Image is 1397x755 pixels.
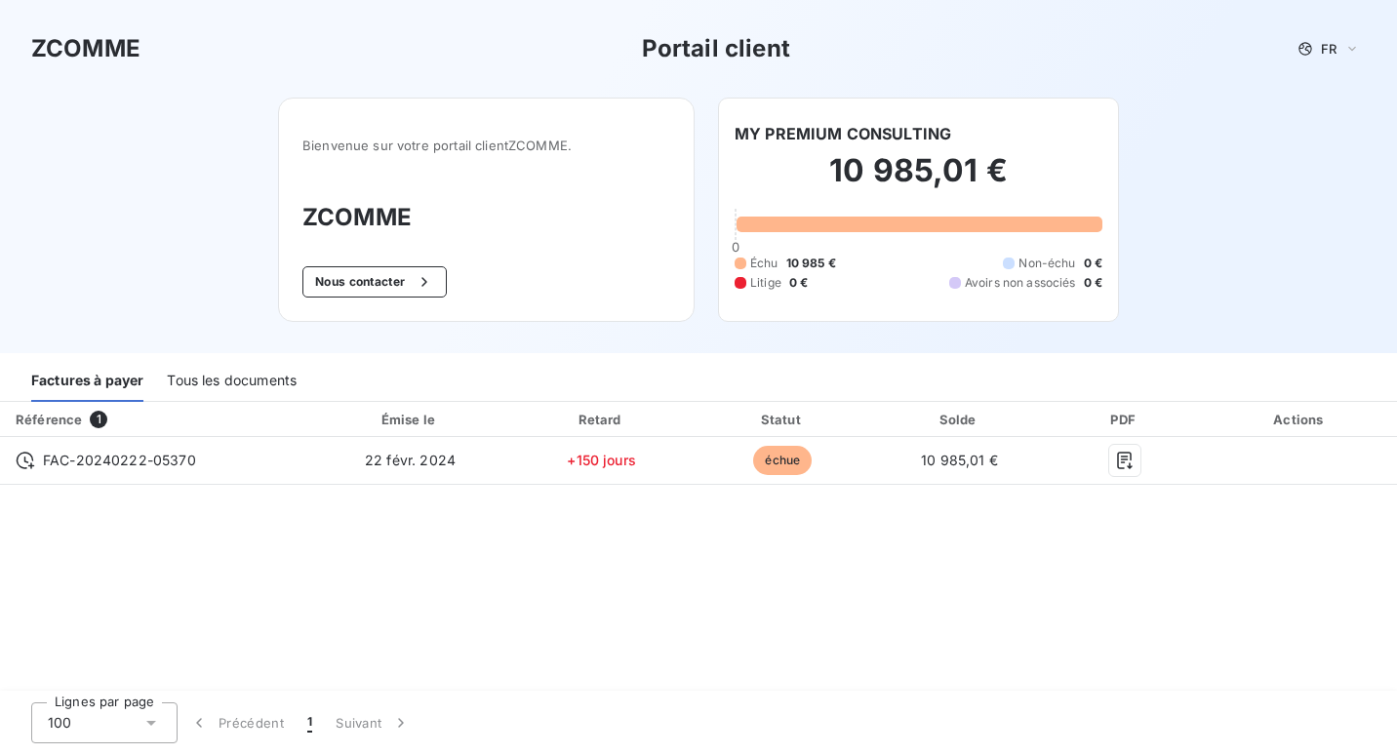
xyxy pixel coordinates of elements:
[302,200,670,235] h3: ZCOMME
[302,266,447,298] button: Nous contacter
[302,138,670,153] span: Bienvenue sur votre portail client ZCOMME .
[1208,410,1393,429] div: Actions
[314,410,505,429] div: Émise le
[567,452,636,468] span: +150 jours
[48,713,71,733] span: 100
[753,446,812,475] span: échue
[16,412,82,427] div: Référence
[178,702,296,743] button: Précédent
[307,713,312,733] span: 1
[876,410,1043,429] div: Solde
[921,452,998,468] span: 10 985,01 €
[43,451,196,470] span: FAC-20240222-05370
[642,31,790,66] h3: Portail client
[1321,41,1337,57] span: FR
[965,274,1076,292] span: Avoirs non associés
[1084,255,1102,272] span: 0 €
[735,122,951,145] h6: MY PREMIUM CONSULTING
[750,274,781,292] span: Litige
[31,361,143,402] div: Factures à payer
[365,452,456,468] span: 22 févr. 2024
[786,255,836,272] span: 10 985 €
[698,410,868,429] div: Statut
[1018,255,1075,272] span: Non-échu
[735,151,1102,210] h2: 10 985,01 €
[324,702,422,743] button: Suivant
[296,702,324,743] button: 1
[514,410,690,429] div: Retard
[1084,274,1102,292] span: 0 €
[732,239,739,255] span: 0
[90,411,107,428] span: 1
[789,274,808,292] span: 0 €
[31,31,140,66] h3: ZCOMME
[1051,410,1200,429] div: PDF
[750,255,778,272] span: Échu
[167,361,297,402] div: Tous les documents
